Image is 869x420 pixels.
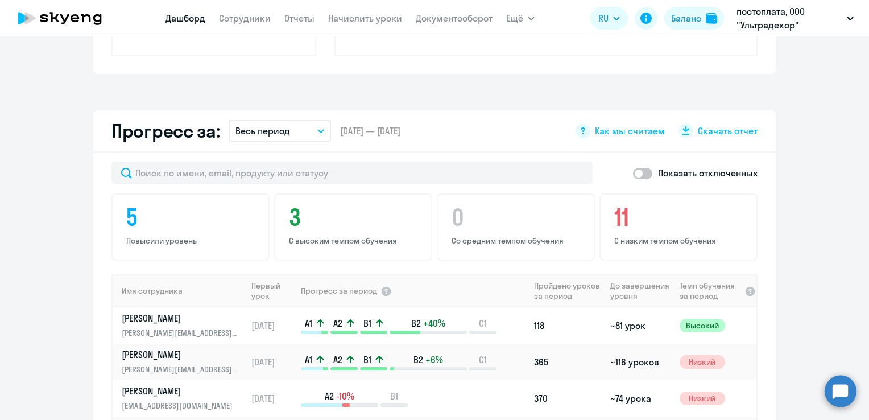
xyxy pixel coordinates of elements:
td: 365 [529,344,606,380]
span: +40% [423,317,445,330]
button: Балансbalance [664,7,724,30]
td: ~74 урока [606,380,674,417]
p: постоплата, ООО "Ультрадекор" [736,5,842,32]
th: Имя сотрудника [113,274,247,307]
span: A2 [333,317,342,330]
span: Низкий [680,355,725,369]
a: Отчеты [284,13,315,24]
h4: 5 [126,204,258,231]
td: [DATE] [247,344,300,380]
span: A1 [305,317,312,330]
h4: 3 [289,204,421,231]
span: [DATE] — [DATE] [340,125,400,137]
span: A1 [305,353,312,366]
button: RU [590,7,628,30]
span: +6% [425,353,443,366]
p: Повысили уровень [126,236,258,246]
p: [EMAIL_ADDRESS][DOMAIN_NAME] [122,400,239,412]
a: Дашборд [165,13,205,24]
a: [PERSON_NAME][PERSON_NAME][EMAIL_ADDRESS][DOMAIN_NAME] [122,348,246,376]
td: ~116 уроков [606,344,674,380]
img: balance [706,13,717,24]
span: Ещё [506,11,523,25]
p: [PERSON_NAME] [122,348,239,361]
td: 118 [529,307,606,344]
button: постоплата, ООО "Ультрадекор" [731,5,859,32]
p: Показать отключенных [658,166,758,180]
a: [PERSON_NAME][EMAIL_ADDRESS][DOMAIN_NAME] [122,385,246,412]
a: Начислить уроки [328,13,402,24]
td: [DATE] [247,307,300,344]
h2: Прогресс за: [111,120,220,142]
button: Весь период [229,120,331,142]
th: Первый урок [247,274,300,307]
span: C1 [479,317,487,330]
span: Темп обучения за период [680,281,741,301]
button: Ещё [506,7,535,30]
p: С высоким темпом обучения [289,236,421,246]
span: B1 [363,353,371,366]
td: [DATE] [247,380,300,417]
p: [PERSON_NAME] [122,385,239,397]
div: Баланс [671,11,701,25]
span: -10% [336,390,354,402]
input: Поиск по имени, email, продукту или статусу [111,162,593,184]
p: [PERSON_NAME][EMAIL_ADDRESS][DOMAIN_NAME] [122,363,239,376]
span: Прогресс за период [301,286,377,296]
span: B2 [411,317,421,330]
a: Документооборот [416,13,493,24]
span: Низкий [680,392,725,405]
span: B1 [390,390,398,402]
h4: 11 [614,204,746,231]
span: A2 [325,390,334,402]
span: Скачать отчет [698,125,758,137]
p: [PERSON_NAME] [122,312,239,324]
td: 370 [529,380,606,417]
a: [PERSON_NAME][PERSON_NAME][EMAIL_ADDRESS][DOMAIN_NAME] [122,312,246,339]
span: B2 [413,353,423,366]
th: Пройдено уроков за период [529,274,606,307]
td: ~81 урок [606,307,674,344]
span: RU [598,11,609,25]
span: Как мы считаем [595,125,665,137]
p: [PERSON_NAME][EMAIL_ADDRESS][DOMAIN_NAME] [122,327,239,339]
th: До завершения уровня [606,274,674,307]
p: Весь период [235,124,290,138]
p: С низким темпом обучения [614,236,746,246]
span: A2 [333,353,342,366]
a: Сотрудники [219,13,271,24]
span: B1 [363,317,371,330]
span: C1 [479,353,487,366]
span: Высокий [680,319,725,332]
